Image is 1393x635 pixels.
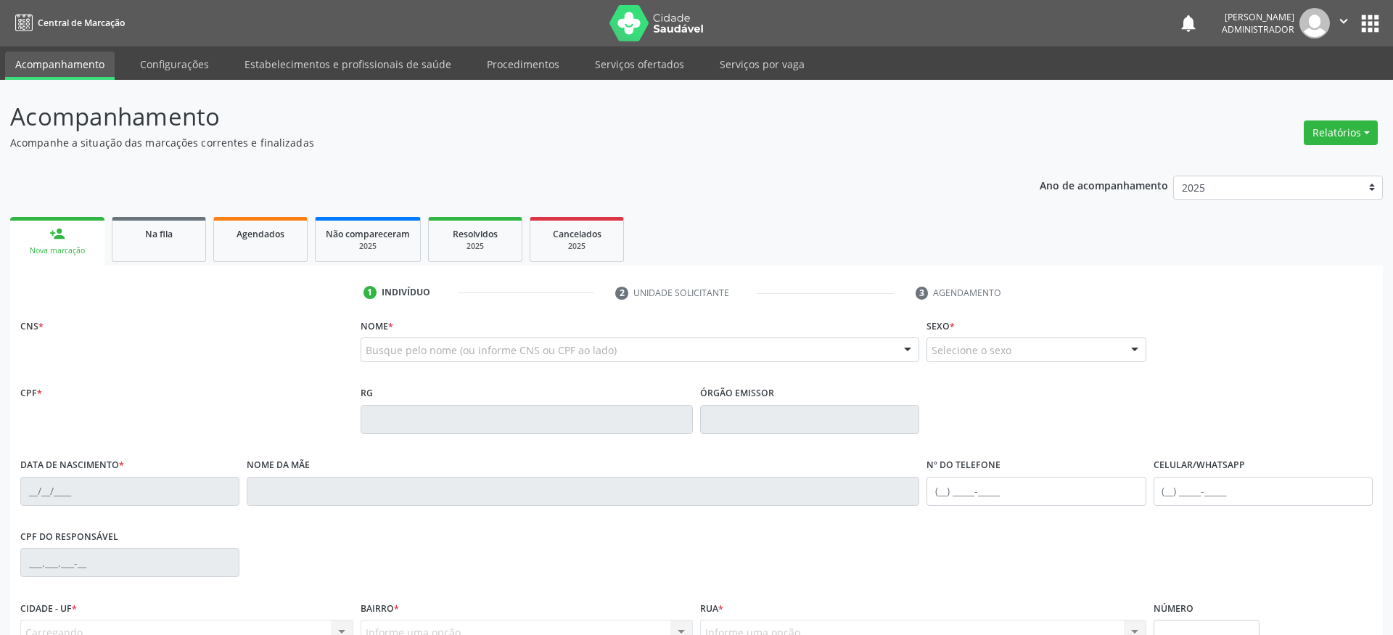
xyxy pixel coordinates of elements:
[1040,176,1168,194] p: Ano de acompanhamento
[453,228,498,240] span: Resolvidos
[10,99,971,135] p: Acompanhamento
[326,241,410,252] div: 2025
[10,11,125,35] a: Central de Marcação
[20,245,94,256] div: Nova marcação
[1222,23,1294,36] span: Administrador
[234,52,461,77] a: Estabelecimentos e profissionais de saúde
[1336,13,1352,29] i: 
[38,17,125,29] span: Central de Marcação
[20,526,118,549] label: CPF do responsável
[477,52,570,77] a: Procedimentos
[926,315,955,337] label: Sexo
[1330,8,1357,38] button: 
[145,228,173,240] span: Na fila
[382,286,430,299] div: Indivíduo
[1304,120,1378,145] button: Relatórios
[361,315,393,337] label: Nome
[700,382,774,405] label: Órgão emissor
[130,52,219,77] a: Configurações
[237,228,284,240] span: Agendados
[932,343,1011,358] span: Selecione o sexo
[20,548,239,577] input: ___.___.___-__
[20,454,124,477] label: Data de nascimento
[247,454,310,477] label: Nome da mãe
[361,382,373,405] label: RG
[926,477,1146,506] input: (__) _____-_____
[49,226,65,242] div: person_add
[439,241,511,252] div: 2025
[1154,454,1245,477] label: Celular/WhatsApp
[363,286,377,299] div: 1
[585,52,694,77] a: Serviços ofertados
[10,135,971,150] p: Acompanhe a situação das marcações correntes e finalizadas
[1299,8,1330,38] img: img
[326,228,410,240] span: Não compareceram
[361,597,399,620] label: Bairro
[20,382,42,405] label: CPF
[20,477,239,506] input: __/__/____
[5,52,115,80] a: Acompanhamento
[541,241,613,252] div: 2025
[1154,477,1373,506] input: (__) _____-_____
[700,597,723,620] label: Rua
[926,454,1000,477] label: Nº do Telefone
[1222,11,1294,23] div: [PERSON_NAME]
[20,315,44,337] label: CNS
[1154,597,1193,620] label: Número
[1357,11,1383,36] button: apps
[366,343,617,358] span: Busque pelo nome (ou informe CNS ou CPF ao lado)
[1178,13,1199,33] button: notifications
[710,52,815,77] a: Serviços por vaga
[553,228,601,240] span: Cancelados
